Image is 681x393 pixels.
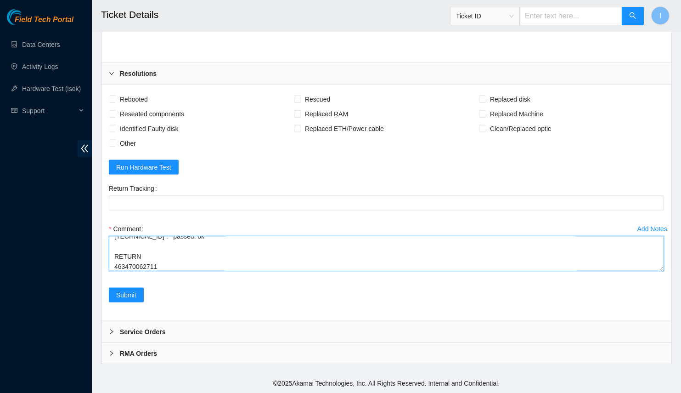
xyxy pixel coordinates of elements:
a: Data Centers [22,41,60,48]
span: Run Hardware Test [116,162,171,172]
textarea: Comment [109,236,664,271]
a: Akamai TechnologiesField Tech Portal [7,17,73,28]
span: Replaced RAM [301,107,352,121]
label: Comment [109,222,147,236]
span: Other [116,136,140,151]
span: Replaced Machine [486,107,547,121]
span: right [109,329,114,335]
input: Enter text here... [519,7,622,25]
div: Add Notes [637,226,667,232]
div: RMA Orders [101,343,671,364]
span: Support [22,102,76,120]
label: Return Tracking [109,181,161,196]
button: Run Hardware Test [109,160,179,175]
a: Activity Logs [22,63,58,70]
footer: © 2025 Akamai Technologies, Inc. All Rights Reserved. Internal and Confidential. [92,374,681,393]
b: Resolutions [120,68,157,79]
span: Ticket ID [456,9,514,23]
span: double-left [78,140,92,157]
span: Rebooted [116,92,152,107]
span: I [659,10,661,22]
button: search [622,7,644,25]
a: Hardware Test (isok) [22,85,81,92]
b: RMA Orders [120,348,157,359]
span: read [11,108,17,114]
span: Rescued [301,92,334,107]
span: Reseated components [116,107,188,121]
span: Replaced disk [486,92,534,107]
button: Add Notes [637,222,668,236]
span: Submit [116,290,136,300]
span: search [629,12,636,21]
img: Akamai Technologies [7,9,46,25]
span: Identified Faulty disk [116,121,182,136]
button: Submit [109,288,144,302]
b: Service Orders [120,327,166,337]
span: Field Tech Portal [15,16,73,24]
span: Replaced ETH/Power cable [301,121,388,136]
div: Resolutions [101,63,671,84]
input: Return Tracking [109,196,664,211]
span: Clean/Replaced optic [486,121,555,136]
span: right [109,71,114,76]
span: right [109,351,114,356]
button: I [651,6,670,25]
div: Service Orders [101,321,671,342]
